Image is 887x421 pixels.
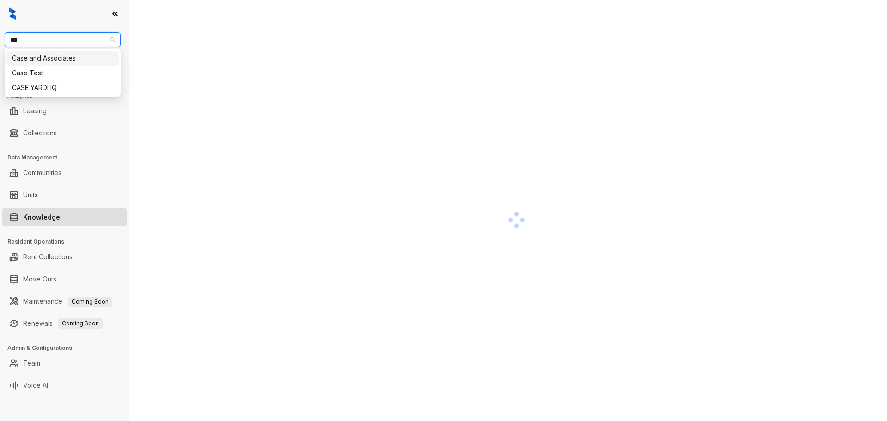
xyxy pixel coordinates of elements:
li: Renewals [2,314,127,333]
div: CASE YARDI IQ [6,80,119,95]
li: Collections [2,124,127,142]
div: Case and Associates [6,51,119,66]
h3: Admin & Configurations [7,344,129,352]
li: Leasing [2,102,127,120]
a: Team [23,354,40,372]
a: Rent Collections [23,248,73,266]
li: Voice AI [2,376,127,395]
a: Collections [23,124,57,142]
a: RenewalsComing Soon [23,314,103,333]
a: Move Outs [23,270,56,288]
li: Communities [2,164,127,182]
li: Units [2,186,127,204]
span: Coming Soon [58,318,103,329]
div: Case Test [12,68,113,78]
li: Rent Collections [2,248,127,266]
li: Team [2,354,127,372]
span: Coming Soon [68,297,112,307]
li: Maintenance [2,292,127,311]
li: Move Outs [2,270,127,288]
li: Leads [2,62,127,80]
div: Case Test [6,66,119,80]
a: Voice AI [23,376,48,395]
a: Leasing [23,102,47,120]
a: Knowledge [23,208,60,226]
a: Units [23,186,38,204]
a: Communities [23,164,61,182]
div: CASE YARDI IQ [12,83,113,93]
img: logo [9,7,16,20]
div: Case and Associates [12,53,113,63]
h3: Data Management [7,153,129,162]
li: Knowledge [2,208,127,226]
h3: Resident Operations [7,238,129,246]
